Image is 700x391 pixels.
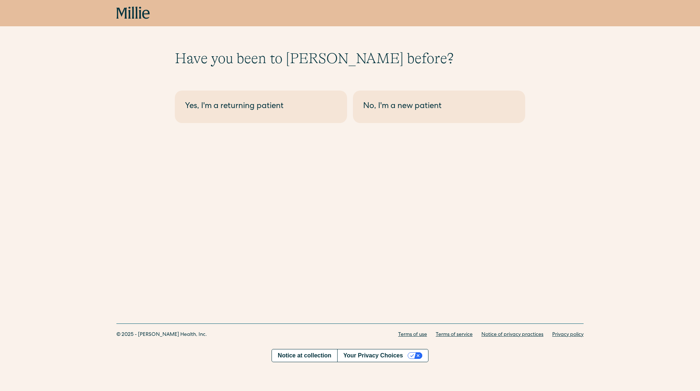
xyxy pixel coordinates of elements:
a: Notice of privacy practices [481,331,543,339]
a: Terms of service [436,331,473,339]
div: Yes, I'm a returning patient [185,101,337,113]
a: Yes, I'm a returning patient [175,91,347,123]
button: Your Privacy Choices [337,349,428,362]
a: Terms of use [398,331,427,339]
h1: Have you been to [PERSON_NAME] before? [175,50,525,67]
div: © 2025 - [PERSON_NAME] Health, Inc. [116,331,207,339]
div: No, I'm a new patient [363,101,515,113]
a: Notice at collection [272,349,337,362]
a: No, I'm a new patient [353,91,525,123]
a: Privacy policy [552,331,584,339]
